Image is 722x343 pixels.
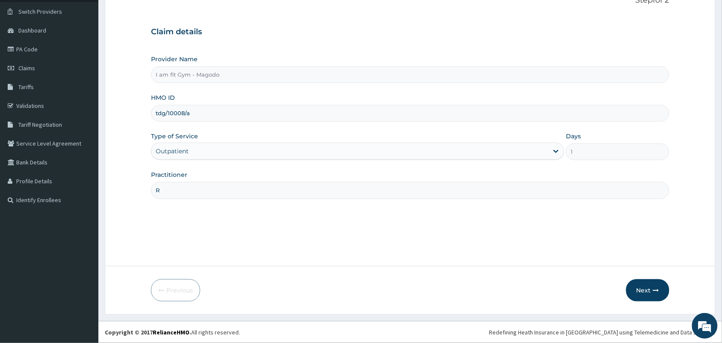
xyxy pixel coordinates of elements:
[4,234,163,264] textarea: Type your message and hit 'Enter'
[151,105,669,122] input: Enter HMO ID
[18,8,62,15] span: Switch Providers
[566,132,581,140] label: Days
[50,108,118,194] span: We're online!
[105,328,191,336] strong: Copyright © 2017 .
[626,279,669,301] button: Next
[151,93,175,102] label: HMO ID
[153,328,189,336] a: RelianceHMO
[18,64,35,72] span: Claims
[16,43,35,64] img: d_794563401_company_1708531726252_794563401
[151,170,187,179] label: Practitioner
[44,48,144,59] div: Chat with us now
[18,27,46,34] span: Dashboard
[151,279,200,301] button: Previous
[151,182,669,199] input: Enter Name
[151,132,198,140] label: Type of Service
[151,55,198,63] label: Provider Name
[151,27,669,37] h3: Claim details
[18,121,62,128] span: Tariff Negotiation
[18,83,34,91] span: Tariffs
[489,328,716,337] div: Redefining Heath Insurance in [GEOGRAPHIC_DATA] using Telemedicine and Data Science!
[98,321,722,343] footer: All rights reserved.
[140,4,161,25] div: Minimize live chat window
